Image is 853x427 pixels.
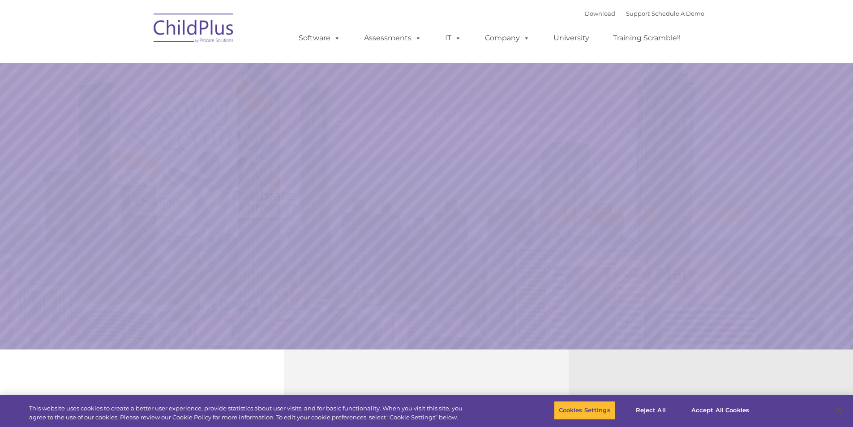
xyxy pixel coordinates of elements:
img: ChildPlus by Procare Solutions [149,7,239,52]
a: Training Scramble!! [604,29,690,47]
a: University [544,29,598,47]
button: Reject All [623,401,679,420]
font: | [585,10,704,17]
button: Cookies Settings [554,401,615,420]
a: Support [626,10,650,17]
button: Close [829,401,849,420]
a: Software [290,29,349,47]
a: Assessments [355,29,430,47]
button: Accept All Cookies [686,401,754,420]
a: Schedule A Demo [652,10,704,17]
a: Learn More [580,254,722,292]
div: This website uses cookies to create a better user experience, provide statistics about user visit... [29,404,469,422]
a: IT [436,29,470,47]
a: Download [585,10,615,17]
a: Company [476,29,539,47]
